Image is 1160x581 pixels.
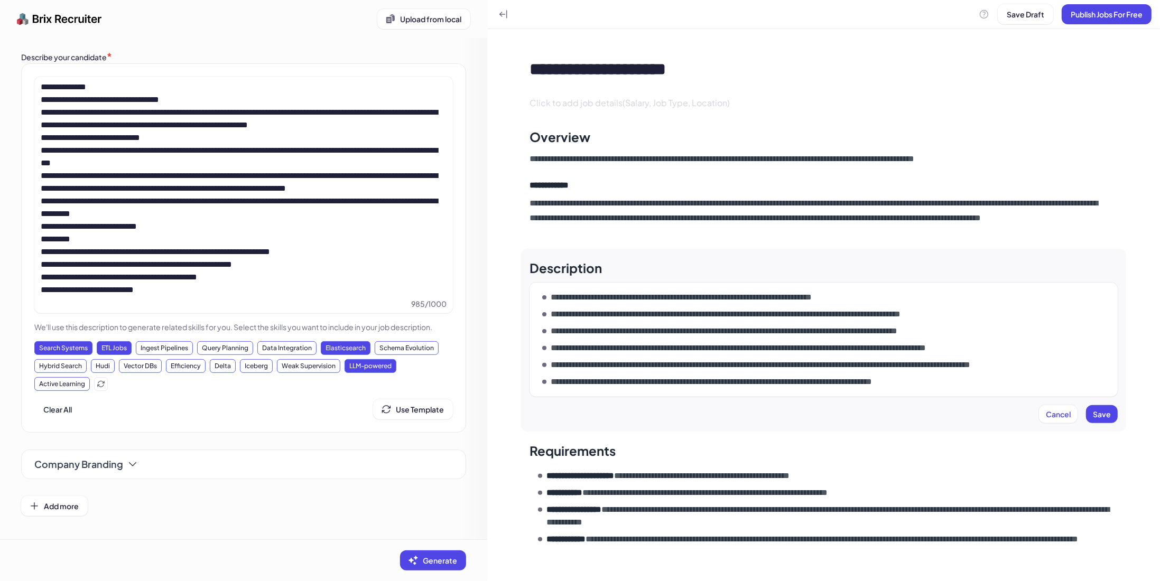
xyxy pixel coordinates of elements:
div: Efficiency [166,359,206,373]
p: We'll use this description to generate related skills for you. Select the skills you want to incl... [34,322,453,333]
button: Save [1086,405,1118,423]
div: LLM-powered [345,359,396,373]
div: Description [530,259,602,276]
div: Delta [210,359,236,373]
span: Upload from local [400,14,461,24]
div: Search Systems [34,341,92,355]
span: Publish Jobs For Free [1071,10,1143,19]
span: Click to add job details(Salary, Job Type, Location) [530,97,730,108]
span: Company Branding [34,457,123,472]
div: Query Planning [197,341,253,355]
label: Describe your candidate [21,52,107,62]
span: Generate [423,556,457,565]
span: Save Draft [1007,10,1044,19]
button: Upload from local [377,9,470,29]
span: Clear All [43,405,72,414]
span: Save [1093,409,1111,419]
button: Save Draft [998,4,1053,24]
span: Cancel [1046,409,1071,419]
div: Weak Supervision [277,359,340,373]
div: Hudi [91,359,115,373]
img: logo [17,8,102,30]
div: ETL Jobs [97,341,132,355]
div: Overview [530,128,590,145]
div: Iceberg [240,359,273,373]
div: Requirements [530,442,616,459]
span: 985 / 1000 [411,298,447,309]
div: Elasticsearch [321,341,370,355]
button: Add more [21,496,88,516]
div: Schema Evolution [375,341,439,355]
div: Active Learning [34,377,90,391]
div: Data Integration [257,341,317,355]
div: Ingest Pipelines [136,341,193,355]
button: Cancel [1039,405,1078,423]
button: Publish Jobs For Free [1062,4,1152,24]
span: Add more [44,501,79,511]
div: Vector DBs [119,359,162,373]
span: Use Template [396,405,444,414]
button: Generate [400,550,466,570]
button: Clear All [34,399,81,419]
div: Hybrid Search [34,359,87,373]
button: Use Template [373,399,453,419]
